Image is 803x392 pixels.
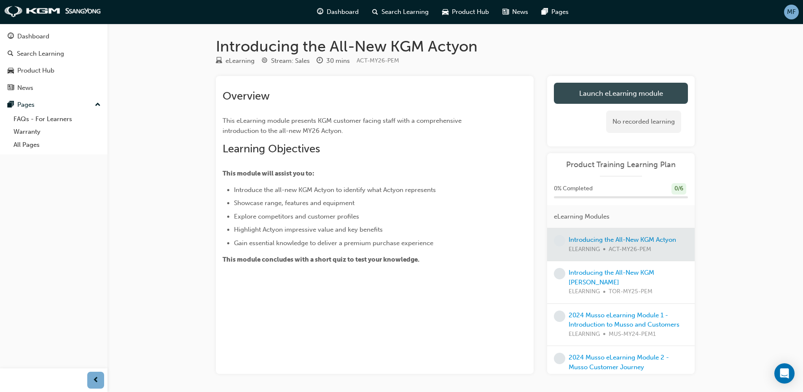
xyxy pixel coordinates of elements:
[554,83,688,104] a: Launch eLearning module
[10,138,104,151] a: All Pages
[326,56,350,66] div: 30 mins
[609,372,656,381] span: MUS-MY24-PEM2
[357,57,399,64] span: Learning resource code
[223,117,463,135] span: This eLearning module presents KGM customer facing staff with a comprehensive introduction to the...
[271,56,310,66] div: Stream: Sales
[17,32,49,41] div: Dashboard
[381,7,429,17] span: Search Learning
[261,57,268,65] span: target-icon
[787,7,796,17] span: MF
[435,3,496,21] a: car-iconProduct Hub
[784,5,799,19] button: MF
[234,239,433,247] span: Gain essential knowledge to deliver a premium purchase experience
[234,186,436,194] span: Introduce the all-new KGM Actyon to identify what Actyon represents
[3,63,104,78] a: Product Hub
[216,57,222,65] span: learningResourceType_ELEARNING-icon
[17,100,35,110] div: Pages
[554,184,593,194] span: 0 % Completed
[554,235,565,246] span: learningRecordVerb_NONE-icon
[554,160,688,170] a: Product Training Learning Plan
[234,226,383,233] span: Highlight Actyon impressive value and key benefits
[261,56,310,66] div: Stream
[8,101,14,109] span: pages-icon
[310,3,365,21] a: guage-iconDashboard
[365,3,435,21] a: search-iconSearch Learning
[569,311,679,329] a: 2024 Musso eLearning Module 1 - Introduction to Musso and Customers
[17,49,64,59] div: Search Learning
[317,56,350,66] div: Duration
[554,268,565,279] span: learningRecordVerb_NONE-icon
[569,330,600,339] span: ELEARNING
[226,56,255,66] div: eLearning
[502,7,509,17] span: news-icon
[216,56,255,66] div: Type
[3,27,104,97] button: DashboardSearch LearningProduct HubNews
[609,287,653,297] span: TOR-MY25-PEM
[17,83,33,93] div: News
[223,89,270,103] span: Overview
[3,80,104,96] a: News
[372,7,378,17] span: search-icon
[569,269,654,286] a: Introducing the All-New KGM [PERSON_NAME]
[542,7,548,17] span: pages-icon
[234,213,359,220] span: Explore competitors and customer profiles
[327,7,359,17] span: Dashboard
[535,3,575,21] a: pages-iconPages
[569,287,600,297] span: ELEARNING
[3,97,104,113] button: Pages
[8,33,14,41] span: guage-icon
[4,6,101,18] img: kgm
[442,7,448,17] span: car-icon
[317,7,323,17] span: guage-icon
[3,46,104,62] a: Search Learning
[17,66,54,76] div: Product Hub
[496,3,535,21] a: news-iconNews
[551,7,569,17] span: Pages
[317,57,323,65] span: clock-icon
[234,199,355,207] span: Showcase range, features and equipment
[512,7,528,17] span: News
[93,375,99,386] span: prev-icon
[609,330,656,339] span: MUS-MY24-PEM1
[223,142,320,155] span: Learning Objectives
[10,125,104,138] a: Warranty
[606,111,681,133] div: No recorded learning
[569,354,669,371] a: 2024 Musso eLearning Module 2 - Musso Customer Journey
[554,353,565,364] span: learningRecordVerb_NONE-icon
[569,372,600,381] span: ELEARNING
[95,100,101,111] span: up-icon
[8,84,14,92] span: news-icon
[8,50,13,58] span: search-icon
[452,7,489,17] span: Product Hub
[554,212,610,222] span: eLearning Modules
[554,311,565,322] span: learningRecordVerb_NONE-icon
[216,37,695,56] h1: Introducing the All-New KGM Actyon
[774,363,795,384] div: Open Intercom Messenger
[223,170,314,177] span: This module will assist you to:
[8,67,14,75] span: car-icon
[10,113,104,126] a: FAQs - For Learners
[3,29,104,44] a: Dashboard
[671,183,686,195] div: 0 / 6
[223,256,419,263] span: This module concludes with a short quiz to test your knowledge.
